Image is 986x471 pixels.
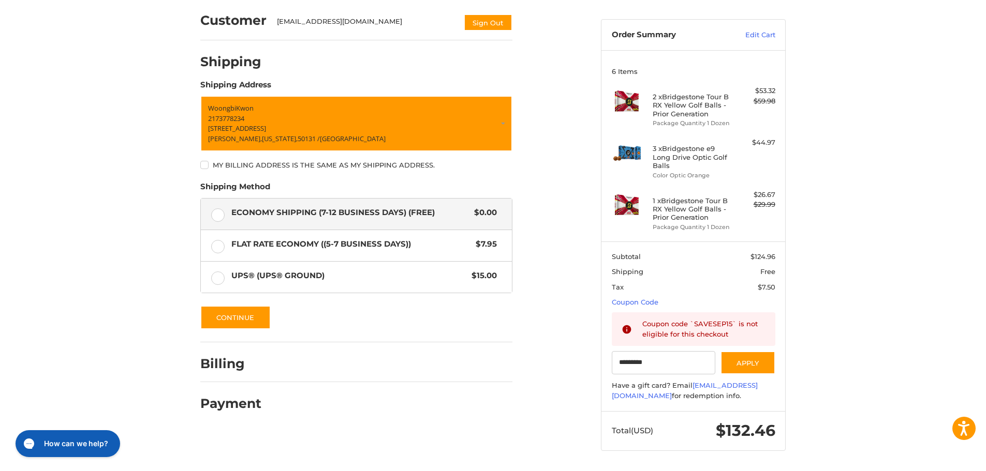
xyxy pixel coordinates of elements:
a: [EMAIL_ADDRESS][DOMAIN_NAME] [612,381,758,400]
legend: Shipping Method [200,181,270,197]
legend: Shipping Address [200,79,271,96]
span: Flat Rate Economy ((5-7 Business Days)) [231,238,471,250]
h4: 3 x Bridgestone e9 Long Drive Optic Golf Balls [653,144,732,170]
span: Tax [612,283,624,291]
div: $26.67 [734,190,775,200]
h2: Payment [200,396,261,412]
div: $44.97 [734,138,775,148]
span: [STREET_ADDRESS] [208,124,266,133]
h2: Shipping [200,54,261,70]
span: $124.96 [750,252,775,261]
span: Woongbi [208,103,236,113]
h4: 1 x Bridgestone Tour B RX Yellow Golf Balls - Prior Generation [653,196,732,222]
span: 2173778234 [208,114,244,123]
span: $7.50 [758,283,775,291]
span: [PERSON_NAME], [208,134,262,143]
span: Kwon [236,103,254,113]
span: Free [760,267,775,276]
div: [EMAIL_ADDRESS][DOMAIN_NAME] [277,17,454,31]
span: UPS® (UPS® Ground) [231,270,467,282]
span: [US_STATE], [262,134,298,143]
div: $53.32 [734,86,775,96]
span: [GEOGRAPHIC_DATA] [320,134,386,143]
h4: 2 x Bridgestone Tour B RX Yellow Golf Balls - Prior Generation [653,93,732,118]
li: Color Optic Orange [653,171,732,180]
span: Total (USD) [612,426,653,435]
span: $0.00 [469,207,497,219]
li: Package Quantity 1 Dozen [653,119,732,128]
span: 50131 / [298,134,320,143]
div: $29.99 [734,200,775,210]
a: Edit Cart [723,30,775,40]
h3: 6 Items [612,67,775,75]
input: Gift Certificate or Coupon Code [612,351,716,374]
span: Shipping [612,267,643,276]
li: Package Quantity 1 Dozen [653,223,732,232]
button: Apply [720,351,775,374]
div: Have a gift card? Email for redemption info. [612,381,775,401]
a: Coupon Code [612,298,658,306]
span: $15.00 [466,270,497,282]
h2: Billing [200,356,261,372]
span: $132.46 [716,421,775,440]
h3: Order Summary [612,30,723,40]
button: Sign Out [464,14,512,31]
span: Subtotal [612,252,641,261]
div: Coupon code `SAVESEP15` is not eligible for this checkout [642,319,766,339]
div: $59.98 [734,96,775,107]
h2: Customer [200,12,267,28]
span: $7.95 [470,238,497,250]
a: Enter or select a different address [200,96,512,151]
button: Continue [200,306,271,329]
label: My billing address is the same as my shipping address. [200,161,512,169]
iframe: Gorgias live chat messenger [10,427,123,461]
span: Economy Shipping (7-12 Business Days) (Free) [231,207,469,219]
